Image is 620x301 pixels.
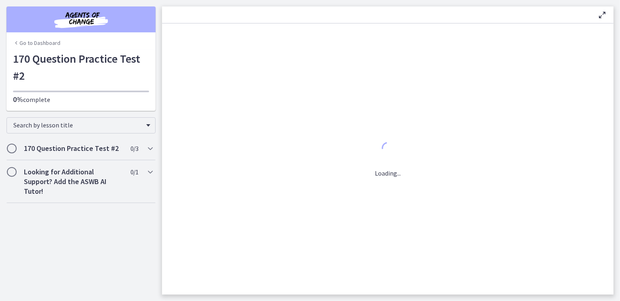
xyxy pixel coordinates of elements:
[13,95,149,104] p: complete
[13,121,142,129] span: Search by lesson title
[24,167,123,196] h2: Looking for Additional Support? Add the ASWB AI Tutor!
[13,50,149,84] h1: 170 Question Practice Test #2
[130,167,138,177] span: 0 / 1
[130,144,138,153] span: 0 / 3
[32,10,130,29] img: Agents of Change Social Work Test Prep
[375,140,401,159] div: 1
[13,39,60,47] a: Go to Dashboard
[6,117,156,134] div: Search by lesson title
[13,95,23,104] span: 0%
[375,168,401,178] p: Loading...
[24,144,123,153] h2: 170 Question Practice Test #2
